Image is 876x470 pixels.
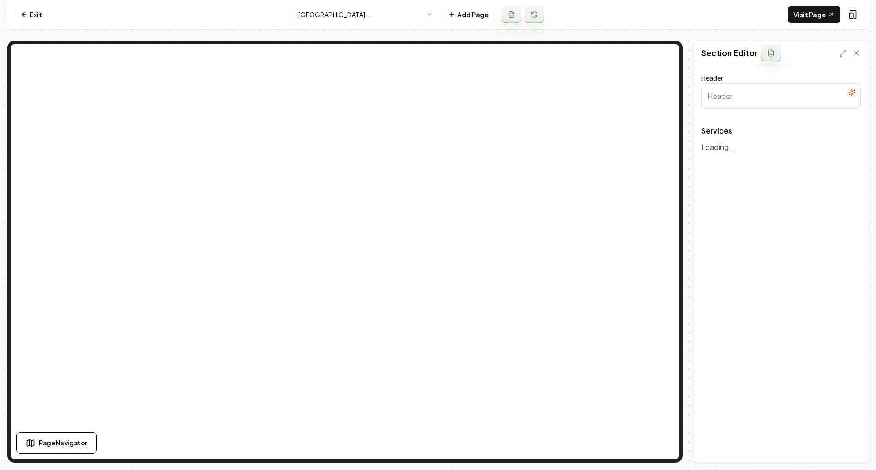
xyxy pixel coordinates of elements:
span: Page Navigator [39,438,87,448]
button: Page Navigator [16,432,97,454]
input: Header [701,83,861,109]
a: Visit Page [788,6,840,23]
span: Services [701,127,861,134]
a: Exit [15,6,48,23]
p: Loading... [701,142,861,153]
label: Header [701,74,723,82]
button: Regenerate page [525,6,544,23]
button: Add admin page prompt [502,6,521,23]
button: Add admin section prompt [761,45,781,61]
button: Add Page [442,6,495,23]
h2: Section Editor [701,46,758,59]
